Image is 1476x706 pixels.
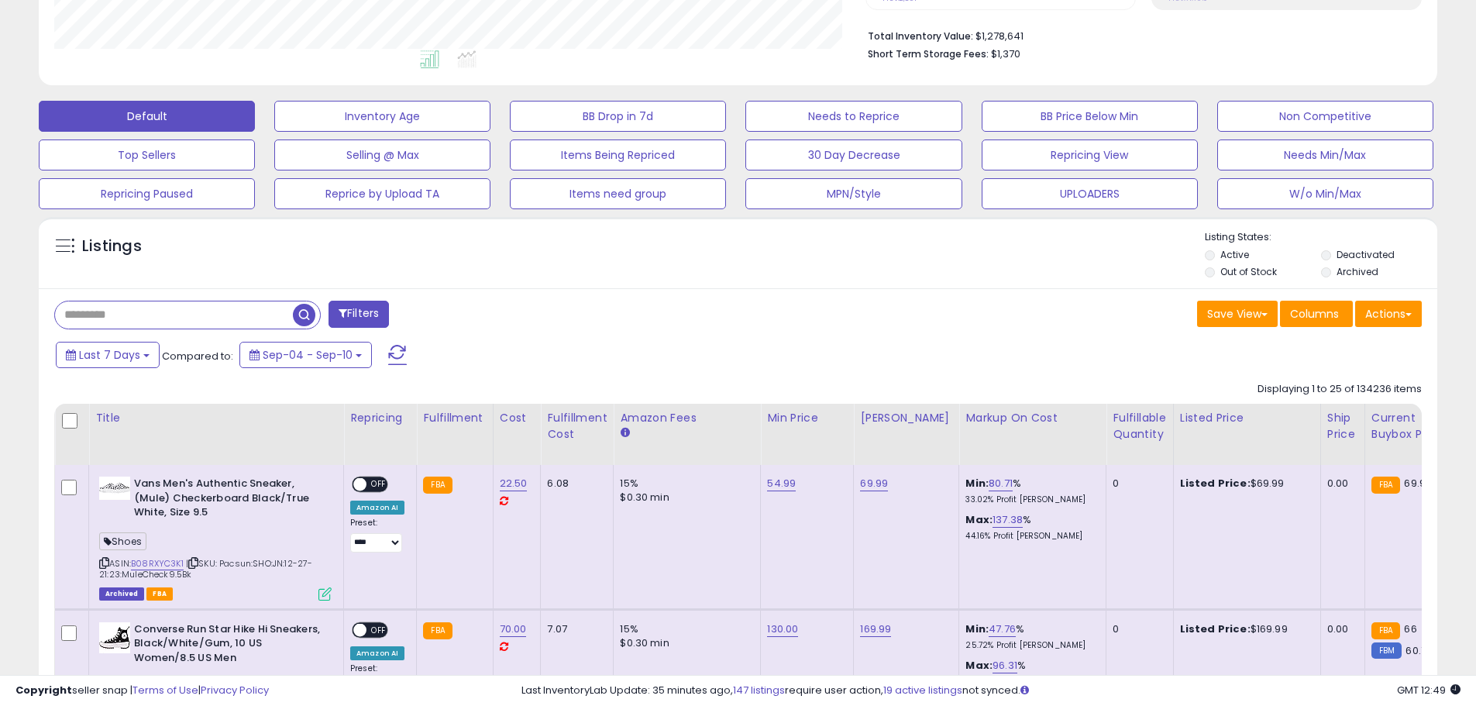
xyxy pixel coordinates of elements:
small: FBM [1371,642,1402,659]
img: 31hP74n-8+L._SL40_.jpg [99,477,130,500]
span: Sep-04 - Sep-10 [263,347,353,363]
div: $69.99 [1180,477,1309,491]
div: 6.08 [547,477,601,491]
button: W/o Min/Max [1217,178,1433,209]
a: 70.00 [500,622,527,637]
small: FBA [1371,477,1400,494]
b: Converse Run Star Hike Hi Sneakers, Black/White/Gum, 10 US Women/8.5 US Men [134,622,322,670]
div: 0.00 [1327,622,1353,636]
button: Columns [1280,301,1353,327]
p: 25.72% Profit [PERSON_NAME] [965,640,1094,651]
div: 0.00 [1327,477,1353,491]
span: Compared to: [162,349,233,363]
span: Last 7 Days [79,347,140,363]
b: Short Term Storage Fees: [868,47,989,60]
div: Ship Price [1327,410,1358,443]
label: Active [1220,248,1249,261]
button: Items Being Repriced [510,139,726,170]
a: B08RXYC3K1 [131,557,184,570]
a: 69.99 [860,476,888,491]
div: Fulfillable Quantity [1113,410,1166,443]
div: 0 [1113,477,1161,491]
span: 60.75 [1405,643,1433,658]
button: Repricing View [982,139,1198,170]
span: Shoes [99,532,146,550]
div: Fulfillment Cost [547,410,607,443]
button: Save View [1197,301,1278,327]
div: Amazon Fees [620,410,754,426]
p: 44.16% Profit [PERSON_NAME] [965,531,1094,542]
button: Actions [1355,301,1422,327]
span: Listings that have been deleted from Seller Central [99,587,144,601]
a: Privacy Policy [201,683,269,697]
b: Min: [965,622,989,636]
a: 137.38 [993,512,1023,528]
div: Markup on Cost [965,410,1099,426]
span: 66 [1404,622,1416,636]
a: 80.71 [989,476,1013,491]
small: FBA [423,477,452,494]
p: 33.02% Profit [PERSON_NAME] [965,494,1094,505]
a: 147 listings [733,683,785,697]
span: 69.99 [1404,476,1432,491]
strong: Copyright [15,683,72,697]
span: Columns [1290,306,1339,322]
b: Min: [965,476,989,491]
div: % [965,622,1094,651]
a: 54.99 [767,476,796,491]
div: 0 [1113,622,1161,636]
div: Amazon AI [350,646,404,660]
label: Archived [1337,265,1378,278]
button: BB Drop in 7d [510,101,726,132]
button: Selling @ Max [274,139,490,170]
small: Amazon Fees. [620,426,629,440]
button: Non Competitive [1217,101,1433,132]
div: $169.99 [1180,622,1309,636]
button: UPLOADERS [982,178,1198,209]
a: 19 active listings [883,683,962,697]
div: 15% [620,477,748,491]
button: 30 Day Decrease [745,139,962,170]
div: 15% [620,622,748,636]
b: Total Inventory Value: [868,29,973,43]
button: Last 7 Days [56,342,160,368]
div: ASIN: [99,477,332,599]
button: Repricing Paused [39,178,255,209]
div: Cost [500,410,535,426]
label: Out of Stock [1220,265,1277,278]
div: 7.07 [547,622,601,636]
img: 41w3-x2UaZL._SL40_.jpg [99,622,130,653]
label: Deactivated [1337,248,1395,261]
small: FBA [423,622,452,639]
a: 96.31 [993,658,1017,673]
button: Filters [329,301,389,328]
li: $1,278,641 [868,26,1410,44]
div: Amazon AI [350,501,404,515]
button: Reprice by Upload TA [274,178,490,209]
a: 22.50 [500,476,528,491]
button: Sep-04 - Sep-10 [239,342,372,368]
a: Terms of Use [132,683,198,697]
div: seller snap | | [15,684,269,698]
div: Preset: [350,518,404,553]
div: % [965,477,1094,505]
a: 130.00 [767,622,798,637]
div: Repricing [350,410,410,426]
div: % [965,513,1094,542]
h5: Listings [82,236,142,257]
button: BB Price Below Min [982,101,1198,132]
div: Current Buybox Price [1371,410,1451,443]
div: % [965,659,1094,687]
button: Inventory Age [274,101,490,132]
button: Items need group [510,178,726,209]
div: Min Price [767,410,847,426]
b: Max: [965,512,993,527]
span: $1,370 [991,46,1020,61]
div: [PERSON_NAME] [860,410,952,426]
span: | SKU: Pacsun:SHO:JN:12-27-21:23:MuleCheck9.5Bk [99,557,313,580]
p: Listing States: [1205,230,1437,245]
div: Listed Price [1180,410,1314,426]
b: Max: [965,658,993,673]
th: The percentage added to the cost of goods (COGS) that forms the calculator for Min & Max prices. [959,404,1106,465]
span: OFF [366,623,391,636]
